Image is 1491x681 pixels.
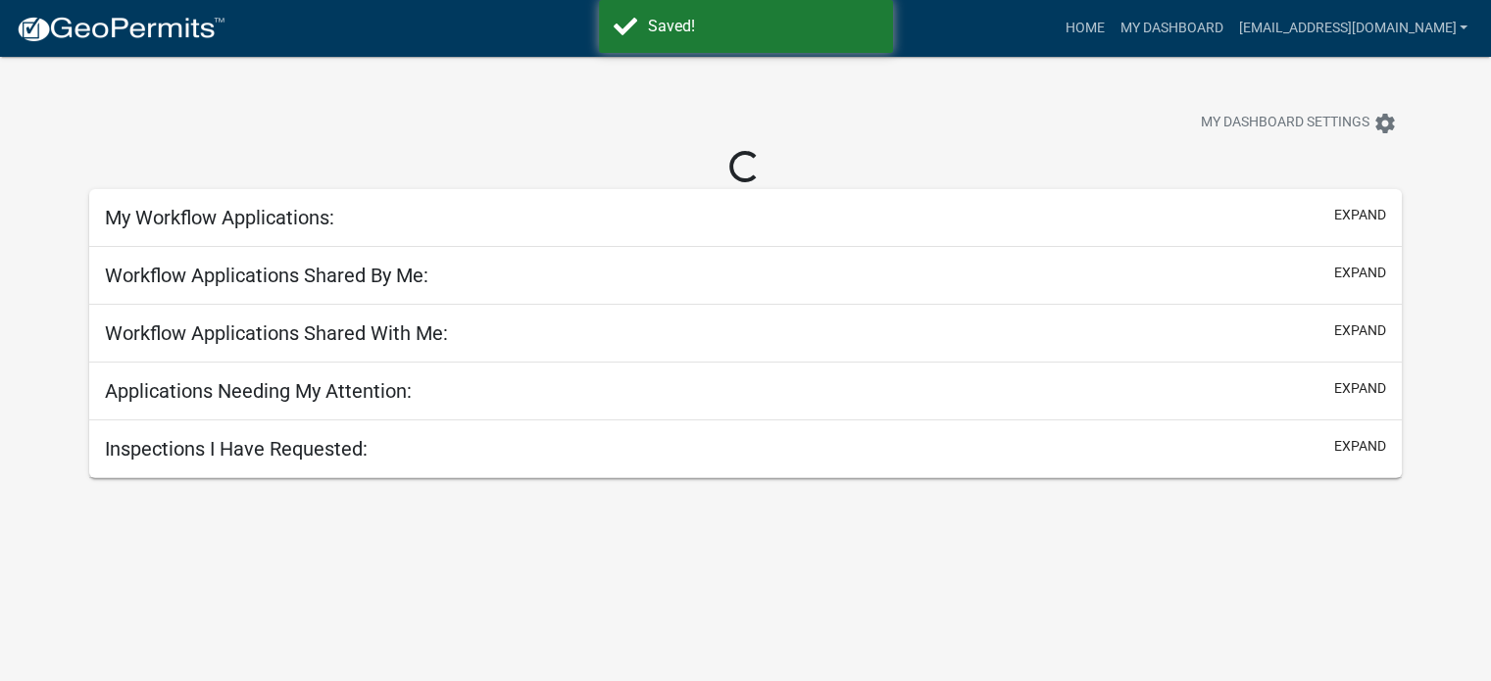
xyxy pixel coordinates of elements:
h5: My Workflow Applications: [105,206,334,229]
button: expand [1334,436,1386,457]
button: expand [1334,378,1386,399]
h5: Workflow Applications Shared By Me: [105,264,428,287]
a: [EMAIL_ADDRESS][DOMAIN_NAME] [1230,10,1475,47]
i: settings [1373,112,1397,135]
button: My Dashboard Settingssettings [1185,104,1413,142]
span: My Dashboard Settings [1201,112,1369,135]
a: Home [1057,10,1112,47]
h5: Workflow Applications Shared With Me: [105,321,448,345]
button: expand [1334,263,1386,283]
a: My Dashboard [1112,10,1230,47]
button: expand [1334,205,1386,225]
div: Saved! [648,15,878,38]
h5: Applications Needing My Attention: [105,379,412,403]
h5: Inspections I Have Requested: [105,437,368,461]
button: expand [1334,320,1386,341]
